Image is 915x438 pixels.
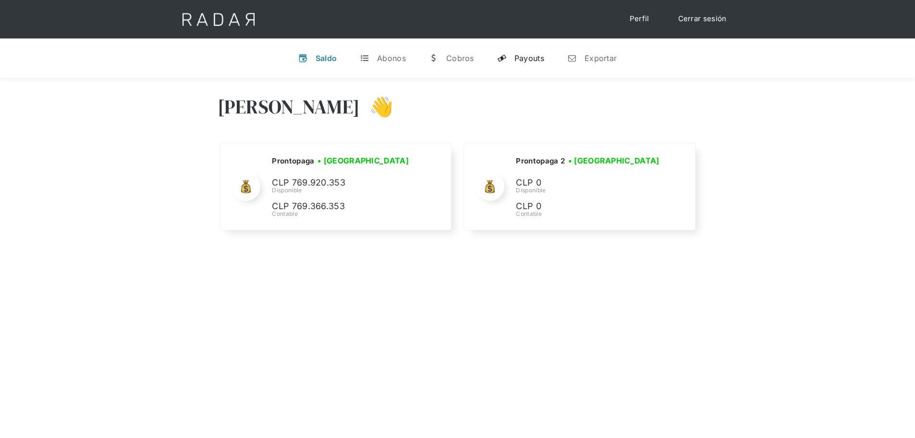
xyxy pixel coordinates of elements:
div: Disponible [272,186,416,195]
div: Contable [272,210,416,218]
p: CLP 769.366.353 [272,200,416,213]
h3: • [GEOGRAPHIC_DATA] [568,155,659,166]
a: Cerrar sesión [669,10,736,28]
div: v [298,53,308,63]
h3: 👋 [360,95,393,119]
div: w [429,53,439,63]
p: CLP 0 [516,176,660,190]
div: n [567,53,577,63]
div: t [360,53,369,63]
h2: Prontopaga 2 [516,156,565,166]
div: Contable [516,210,662,218]
p: CLP 0 [516,200,660,213]
h2: Prontopaga [272,156,314,166]
h3: [PERSON_NAME] [218,95,360,119]
h3: • [GEOGRAPHIC_DATA] [317,155,409,166]
div: Abonos [377,53,406,63]
div: y [497,53,507,63]
a: Perfil [620,10,659,28]
div: Payouts [514,53,544,63]
div: Exportar [585,53,617,63]
div: Disponible [516,186,662,195]
p: CLP 769.920.353 [272,176,416,190]
div: Cobros [446,53,474,63]
div: Saldo [316,53,337,63]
